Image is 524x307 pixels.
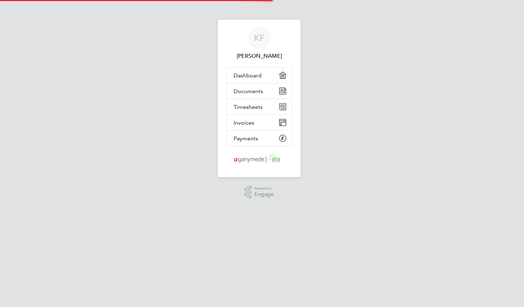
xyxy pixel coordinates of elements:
a: Dashboard [227,68,292,83]
img: ganymedesolutions-logo-retina.png [232,153,287,165]
span: Documents [234,88,263,95]
a: Invoices [227,115,292,130]
a: Documents [227,83,292,99]
span: Payments [234,135,258,142]
span: Invoices [234,119,254,126]
span: Powered by [254,186,274,191]
span: Timesheets [234,104,263,110]
a: Go to home page [226,153,292,165]
a: Powered byEngage [244,186,274,199]
nav: Main navigation [218,20,301,177]
a: KF[PERSON_NAME] [226,27,292,60]
span: KF [254,33,264,42]
a: Timesheets [227,99,292,114]
span: Dashboard [234,72,262,79]
span: Kyle Fallon [226,52,292,60]
a: Payments [227,131,292,146]
span: Engage [254,191,274,197]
